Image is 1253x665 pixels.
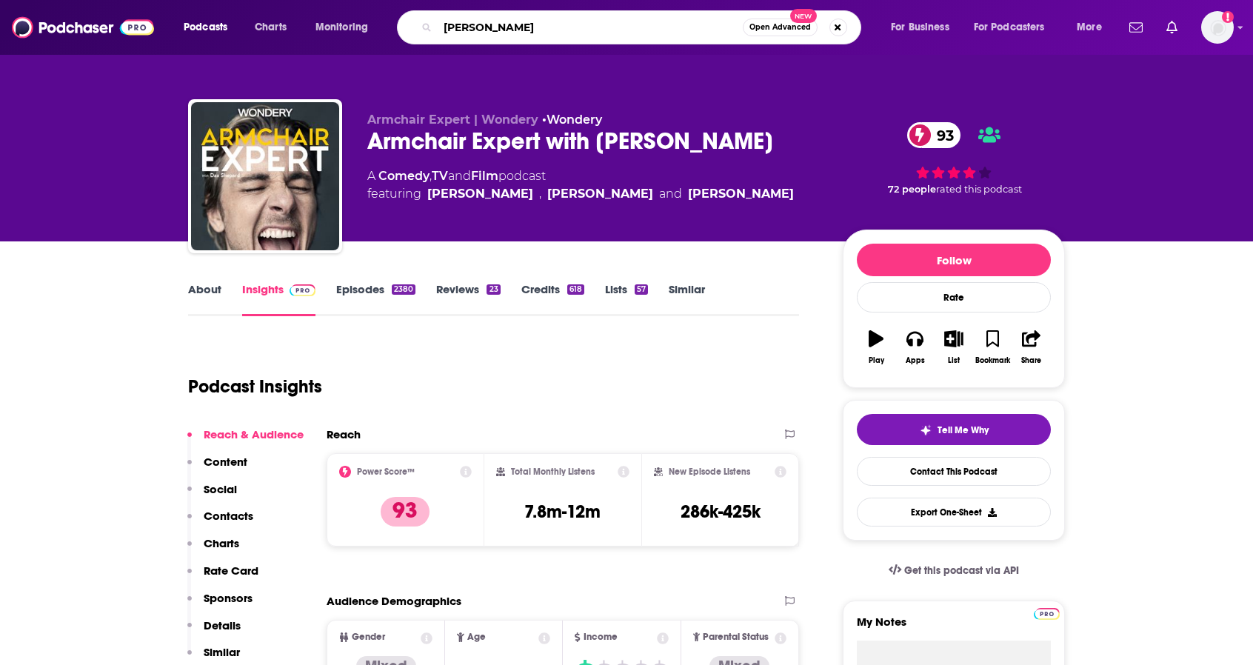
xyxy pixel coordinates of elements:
a: Similar [669,282,705,316]
span: and [448,169,471,183]
a: About [188,282,221,316]
button: Play [857,321,895,374]
button: Show profile menu [1201,11,1234,44]
a: Show notifications dropdown [1160,15,1183,40]
img: User Profile [1201,11,1234,44]
h3: 286k-425k [681,501,761,523]
span: Podcasts [184,17,227,38]
button: Open AdvancedNew [743,19,818,36]
span: New [790,9,817,23]
a: Show notifications dropdown [1123,15,1149,40]
span: Get this podcast via API [904,564,1019,577]
a: Reviews23 [436,282,500,316]
div: [PERSON_NAME] [688,185,794,203]
span: For Podcasters [974,17,1045,38]
span: and [659,185,682,203]
button: open menu [1066,16,1120,39]
h2: Total Monthly Listens [511,467,595,477]
input: Search podcasts, credits, & more... [438,16,743,39]
p: Social [204,482,237,496]
a: Wondery [547,113,602,127]
h1: Podcast Insights [188,375,322,398]
span: , [539,185,541,203]
span: Age [467,632,486,642]
span: Armchair Expert | Wondery [367,113,538,127]
button: Charts [187,536,239,564]
button: Rate Card [187,564,258,591]
span: Open Advanced [749,24,811,31]
span: • [542,113,602,127]
img: Armchair Expert with Dax Shepard [191,102,339,250]
a: Contact This Podcast [857,457,1051,486]
label: My Notes [857,615,1051,641]
span: Charts [255,17,287,38]
p: Contacts [204,509,253,523]
div: 618 [567,284,584,295]
svg: Add a profile image [1222,11,1234,23]
a: 93 [907,122,961,148]
img: tell me why sparkle [920,424,932,436]
a: Charts [245,16,295,39]
button: Export One-Sheet [857,498,1051,527]
div: Play [869,356,884,365]
div: 23 [487,284,500,295]
h2: New Episode Listens [669,467,750,477]
button: open menu [173,16,247,39]
div: Apps [906,356,925,365]
h2: Reach [327,427,361,441]
a: Dax Shepard [427,185,533,203]
button: open menu [305,16,387,39]
button: tell me why sparkleTell Me Why [857,414,1051,445]
p: 93 [381,497,430,527]
div: 57 [635,284,648,295]
span: featuring [367,185,794,203]
img: Podchaser - Follow, Share and Rate Podcasts [12,13,154,41]
span: Income [584,632,618,642]
button: Content [187,455,247,482]
p: Content [204,455,247,469]
div: Bookmark [975,356,1010,365]
button: Contacts [187,509,253,536]
span: rated this podcast [936,184,1022,195]
span: For Business [891,17,949,38]
a: Episodes2380 [336,282,415,316]
img: Podchaser Pro [290,284,315,296]
p: Sponsors [204,591,253,605]
h2: Audience Demographics [327,594,461,608]
span: Parental Status [703,632,769,642]
button: Bookmark [973,321,1012,374]
a: Lists57 [605,282,648,316]
button: List [935,321,973,374]
a: InsightsPodchaser Pro [242,282,315,316]
h3: 7.8m-12m [524,501,601,523]
div: List [948,356,960,365]
span: Monitoring [315,17,368,38]
button: open menu [964,16,1066,39]
button: Apps [895,321,934,374]
a: TV [432,169,448,183]
img: Podchaser Pro [1034,608,1060,620]
span: 93 [922,122,961,148]
span: Logged in as CaveHenricks [1201,11,1234,44]
span: , [430,169,432,183]
div: A podcast [367,167,794,203]
button: Sponsors [187,591,253,618]
button: Share [1012,321,1051,374]
span: Tell Me Why [938,424,989,436]
div: 93 72 peoplerated this podcast [843,113,1065,204]
div: Rate [857,282,1051,313]
div: Share [1021,356,1041,365]
div: 2380 [392,284,415,295]
button: Reach & Audience [187,427,304,455]
a: Comedy [378,169,430,183]
span: 72 people [888,184,936,195]
p: Similar [204,645,240,659]
p: Reach & Audience [204,427,304,441]
p: Charts [204,536,239,550]
a: Get this podcast via API [877,552,1031,589]
p: Details [204,618,241,632]
a: Pro website [1034,606,1060,620]
a: Credits618 [521,282,584,316]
